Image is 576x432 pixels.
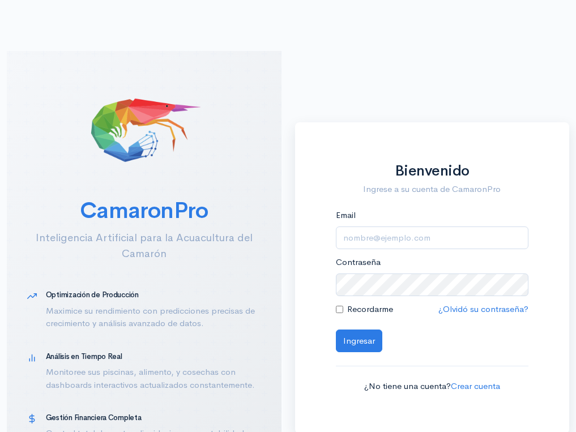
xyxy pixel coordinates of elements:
[451,380,500,391] a: Crear cuenta
[336,183,529,196] p: Ingrese a su cuenta de CamaronPro
[336,209,356,222] label: Email
[336,330,382,353] button: Ingresar
[46,353,261,361] h5: Análisis en Tiempo Real
[46,414,261,422] h5: Gestión Financiera Completa
[438,303,528,314] a: ¿Olvidó su contraseña?
[46,366,261,391] p: Monitoree sus piscinas, alimento, y cosechas con dashboards interactivos actualizados constanteme...
[347,303,393,316] label: Recordarme
[46,305,261,330] p: Maximice su rendimiento con predicciones precisas de crecimiento y análisis avanzado de datos.
[336,163,529,179] h1: Bienvenido
[336,380,529,393] p: ¿No tiene una cuenta?
[87,71,200,185] img: CamaronPro Logo
[46,291,261,299] h5: Optimización de Producción
[336,256,381,269] label: Contraseña
[27,230,261,262] p: Inteligencia Artificial para la Acuacultura del Camarón
[336,226,529,250] input: nombre@ejemplo.com
[27,198,261,223] h2: CamaronPro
